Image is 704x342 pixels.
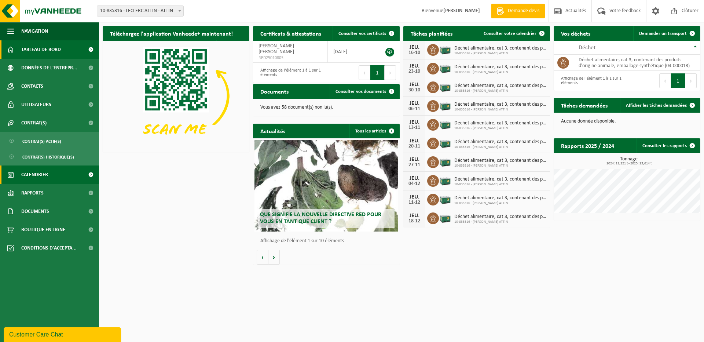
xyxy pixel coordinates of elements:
[491,4,545,18] a: Demande devis
[439,193,451,205] img: PB-LB-0680-HPE-GN-01
[454,177,546,182] span: Déchet alimentaire, cat 3, contenant des produits d'origine animale, emballage s...
[454,64,546,70] span: Déchet alimentaire, cat 3, contenant des produits d'origine animale, emballage s...
[407,106,422,112] div: 06-11
[403,26,460,40] h2: Tâches planifiées
[506,7,541,15] span: Demande devis
[338,31,386,36] span: Consulter vos certificats
[454,220,546,224] span: 10-835316 - [PERSON_NAME] ATTIN
[21,22,48,40] span: Navigation
[407,200,422,205] div: 11-12
[626,103,687,108] span: Afficher les tâches demandées
[554,98,615,112] h2: Tâches demandées
[407,144,422,149] div: 20-11
[454,158,546,164] span: Déchet alimentaire, cat 3, contenant des produits d'origine animale, emballage s...
[253,84,296,98] h2: Documents
[21,59,77,77] span: Données de l'entrepr...
[21,95,51,114] span: Utilisateurs
[620,98,700,113] a: Afficher les tâches demandées
[454,46,546,51] span: Déchet alimentaire, cat 3, contenant des produits d'origine animale, emballage s...
[454,108,546,112] span: 10-835316 - [PERSON_NAME] ATTIN
[21,239,77,257] span: Conditions d'accepta...
[454,51,546,56] span: 10-835316 - [PERSON_NAME] ATTIN
[257,250,268,265] button: Vorige
[21,40,61,59] span: Tableau de bord
[561,119,693,124] p: Aucune donnée disponible.
[454,102,546,108] span: Déchet alimentaire, cat 3, contenant des produits d'origine animale, emballage s...
[335,89,386,94] span: Consulter vos documents
[439,62,451,74] img: PB-LB-0680-HPE-GN-01
[21,202,49,221] span: Documents
[454,89,546,93] span: 10-835316 - [PERSON_NAME] ATTIN
[484,31,536,36] span: Consulter votre calendrier
[557,73,623,89] div: Affichage de l'élément 1 à 1 sur 1 éléments
[439,211,451,224] img: PB-LB-0680-HPE-GN-01
[260,212,381,225] span: Que signifie la nouvelle directive RED pour vous en tant que client ?
[454,201,546,205] span: 10-835316 - [PERSON_NAME] ATTIN
[407,181,422,186] div: 04-12
[439,118,451,130] img: PB-LB-0680-HPE-GN-01
[478,26,549,41] a: Consulter votre calendrier
[454,139,546,145] span: Déchet alimentaire, cat 3, contenant des produits d'origine animale, emballage s...
[260,239,396,244] p: Affichage de l'élément 1 sur 10 éléments
[2,150,97,164] a: Contrat(s) historique(s)
[21,77,43,95] span: Contacts
[454,126,546,131] span: 10-835316 - [PERSON_NAME] ATTIN
[258,55,322,61] span: RED25010805
[407,163,422,168] div: 27-11
[671,73,685,88] button: 1
[407,82,422,88] div: JEU.
[639,31,687,36] span: Demander un transport
[407,101,422,106] div: JEU.
[454,83,546,89] span: Déchet alimentaire, cat 3, contenant des produits d'origine animale, emballage s...
[439,80,451,93] img: PB-LB-0680-HPE-GN-01
[21,114,47,132] span: Contrat(s)
[4,326,122,342] iframe: chat widget
[557,162,700,165] span: 2024: 11,221 t - 2025: 23,614 t
[257,65,323,81] div: Affichage de l'élément 1 à 1 sur 1 éléments
[454,214,546,220] span: Déchet alimentaire, cat 3, contenant des produits d'origine animale, emballage s...
[554,26,598,40] h2: Vos déchets
[22,150,74,164] span: Contrat(s) historique(s)
[22,134,61,148] span: Contrat(s) actif(s)
[407,213,422,219] div: JEU.
[328,41,372,63] td: [DATE]
[407,175,422,181] div: JEU.
[554,138,621,153] h2: Rapports 2025 / 2024
[454,195,546,201] span: Déchet alimentaire, cat 3, contenant des produits d'origine animale, emballage s...
[407,194,422,200] div: JEU.
[103,41,249,151] img: Download de VHEPlus App
[557,157,700,165] h3: Tonnage
[260,105,392,110] p: Vous avez 58 document(s) non lu(s).
[573,55,700,71] td: déchet alimentaire, cat 3, contenant des produits d'origine animale, emballage synthétique (04-00...
[407,69,422,74] div: 23-10
[439,174,451,186] img: PB-LB-0680-HPE-GN-01
[268,250,280,265] button: Volgende
[103,26,240,40] h2: Téléchargez l'application Vanheede+ maintenant!
[2,134,97,148] a: Contrat(s) actif(s)
[659,73,671,88] button: Previous
[454,70,546,74] span: 10-835316 - [PERSON_NAME] ATTIN
[21,165,48,184] span: Calendrier
[21,184,44,202] span: Rapports
[454,182,546,187] span: 10-835316 - [PERSON_NAME] ATTIN
[370,65,385,80] button: 1
[439,99,451,112] img: PB-LB-0680-HPE-GN-01
[407,44,422,50] div: JEU.
[258,43,294,55] span: [PERSON_NAME] [PERSON_NAME]
[97,6,183,16] span: 10-835316 - LECLERC ATTIN - ATTIN
[253,26,329,40] h2: Certificats & attestations
[407,125,422,130] div: 13-11
[21,221,65,239] span: Boutique en ligne
[407,88,422,93] div: 30-10
[359,65,370,80] button: Previous
[407,138,422,144] div: JEU.
[407,63,422,69] div: JEU.
[454,120,546,126] span: Déchet alimentaire, cat 3, contenant des produits d'origine animale, emballage s...
[407,119,422,125] div: JEU.
[637,138,700,153] a: Consulter les rapports
[633,26,700,41] a: Demander un transport
[407,157,422,163] div: JEU.
[385,65,396,80] button: Next
[439,155,451,168] img: PB-LB-0680-HPE-GN-01
[407,50,422,55] div: 16-10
